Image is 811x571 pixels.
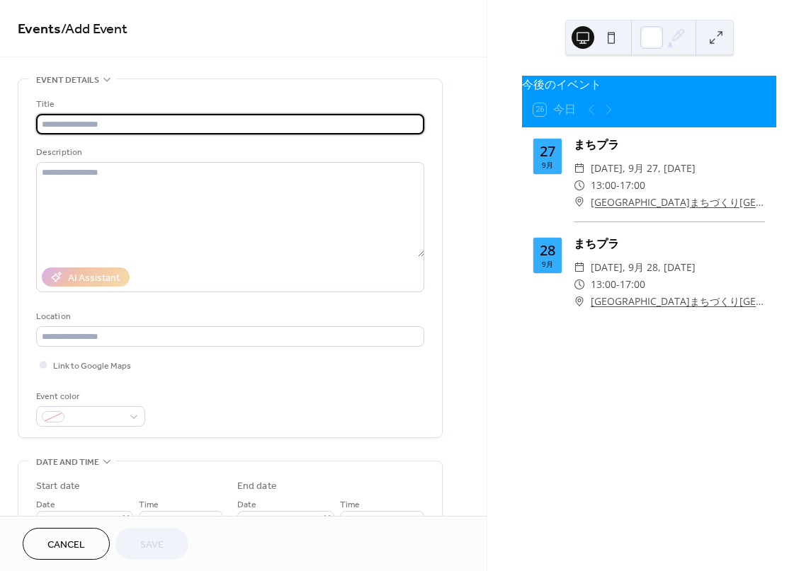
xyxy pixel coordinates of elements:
[47,538,85,553] span: Cancel
[620,177,645,194] span: 17:00
[574,235,765,252] div: まちプラ
[574,259,585,276] div: ​
[542,260,553,267] div: 9月
[18,16,61,43] a: Events
[591,194,765,211] a: [GEOGRAPHIC_DATA]まちづくり[GEOGRAPHIC_DATA]
[36,479,80,494] div: Start date
[36,73,99,88] span: Event details
[574,276,585,293] div: ​
[522,76,776,93] div: 今後のイベント
[36,497,55,512] span: Date
[540,144,555,158] div: 27
[36,389,142,404] div: Event color
[591,276,616,293] span: 13:00
[542,161,553,168] div: 9月
[574,160,585,177] div: ​
[574,177,585,194] div: ​
[591,259,696,276] span: [DATE], 9月 28, [DATE]
[591,160,696,177] span: [DATE], 9月 27, [DATE]
[61,16,127,43] span: / Add Event
[574,293,585,310] div: ​
[616,177,620,194] span: -
[591,293,765,310] a: [GEOGRAPHIC_DATA]まちづくり[GEOGRAPHIC_DATA]
[23,528,110,560] button: Cancel
[574,136,765,153] div: まちプラ
[36,455,99,470] span: Date and time
[139,497,159,512] span: Time
[36,97,421,112] div: Title
[237,497,256,512] span: Date
[237,479,277,494] div: End date
[340,497,360,512] span: Time
[616,276,620,293] span: -
[620,276,645,293] span: 17:00
[53,359,131,374] span: Link to Google Maps
[540,243,555,258] div: 28
[574,194,585,211] div: ​
[36,309,421,324] div: Location
[591,177,616,194] span: 13:00
[36,145,421,160] div: Description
